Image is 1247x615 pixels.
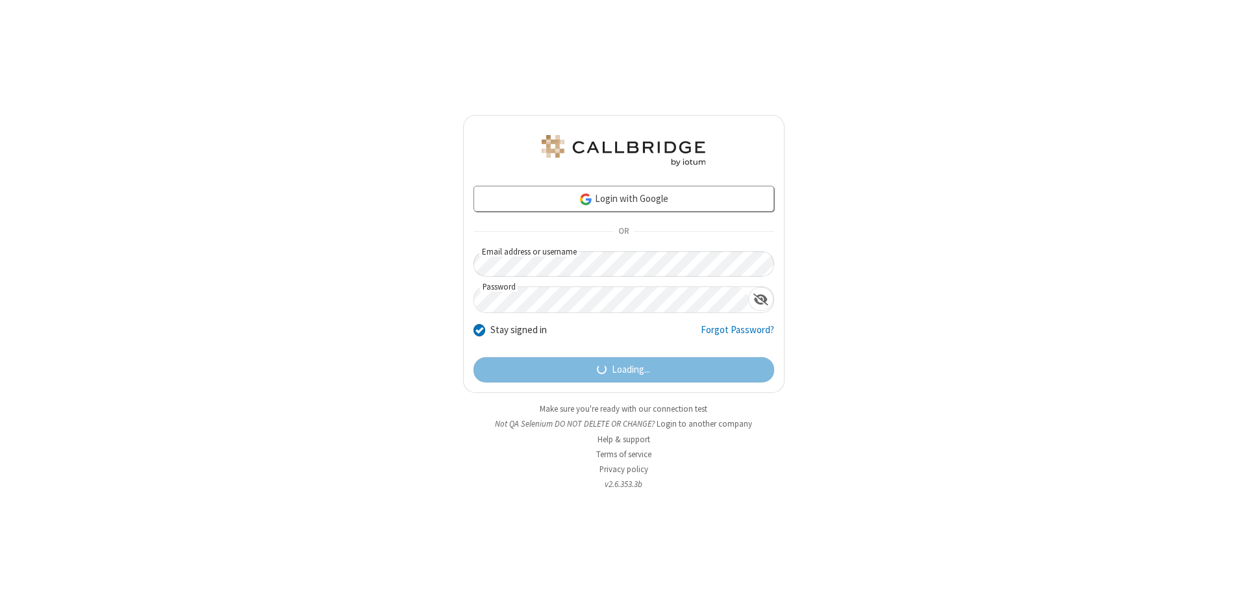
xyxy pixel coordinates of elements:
li: v2.6.353.3b [463,478,785,490]
input: Password [474,287,748,312]
button: Loading... [473,357,774,383]
a: Privacy policy [599,464,648,475]
span: Loading... [612,362,650,377]
a: Help & support [598,434,650,445]
button: Login to another company [657,418,752,430]
a: Login with Google [473,186,774,212]
a: Make sure you're ready with our connection test [540,403,707,414]
li: Not QA Selenium DO NOT DELETE OR CHANGE? [463,418,785,430]
img: google-icon.png [579,192,593,207]
span: OR [613,223,634,241]
a: Terms of service [596,449,651,460]
div: Show password [748,287,774,311]
img: QA Selenium DO NOT DELETE OR CHANGE [539,135,708,166]
label: Stay signed in [490,323,547,338]
input: Email address or username [473,251,774,277]
a: Forgot Password? [701,323,774,347]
